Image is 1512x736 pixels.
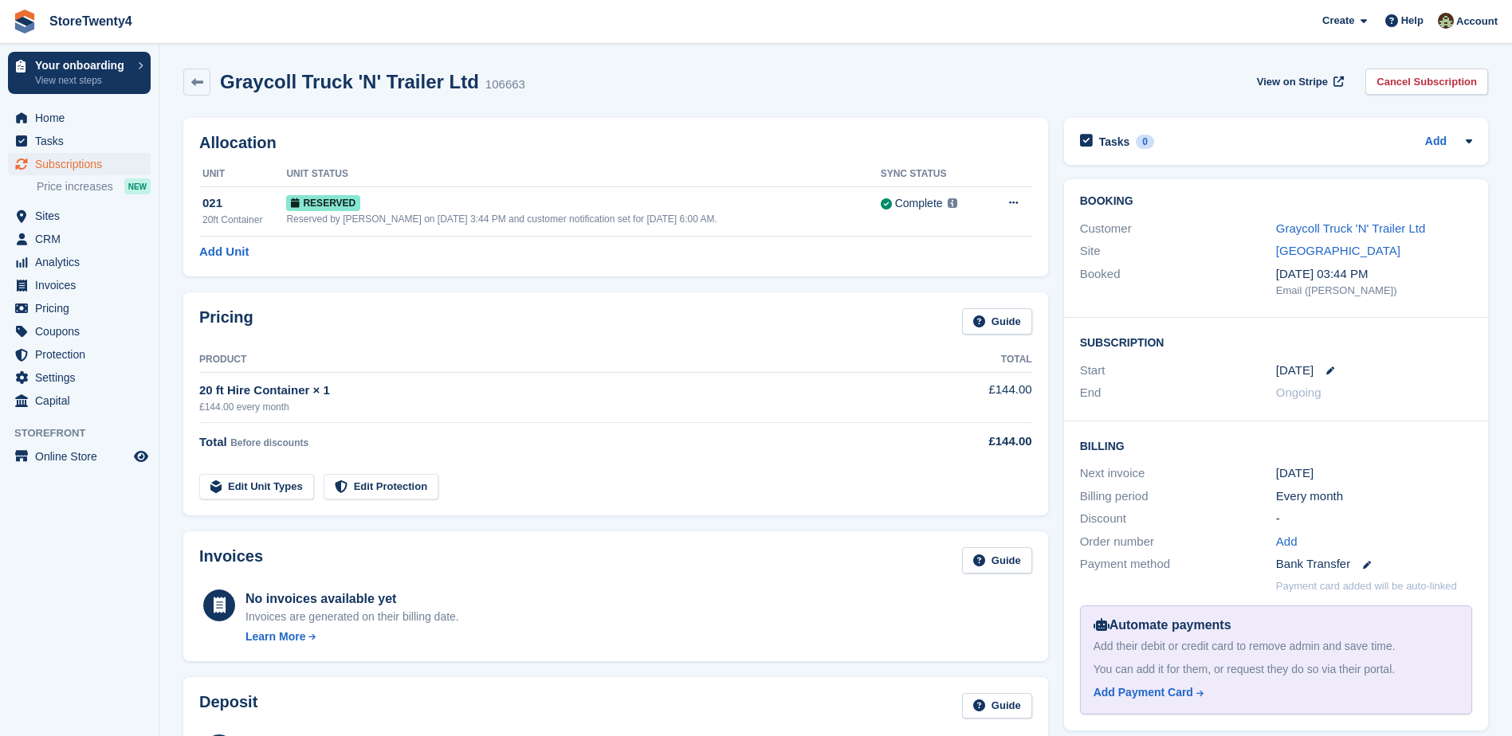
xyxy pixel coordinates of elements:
a: Guide [962,308,1032,335]
a: menu [8,130,151,152]
h2: Invoices [199,547,263,574]
a: View on Stripe [1251,69,1347,95]
a: menu [8,251,151,273]
a: Learn More [245,628,459,645]
a: menu [8,297,151,319]
div: Payment method [1080,555,1276,574]
div: Add their debit or credit card to remove admin and save time. [1094,638,1459,655]
p: Your onboarding [35,60,130,71]
a: Edit Protection [324,474,438,500]
time: 2025-09-08 00:00:00 UTC [1276,362,1314,380]
div: Automate payments [1094,616,1459,635]
div: 20 ft Hire Container × 1 [199,382,905,400]
span: Price increases [37,179,113,194]
th: Sync Status [881,162,986,187]
div: Learn More [245,628,305,645]
a: Cancel Subscription [1365,69,1488,95]
span: Total [199,435,227,448]
a: menu [8,320,151,343]
span: Ongoing [1276,386,1322,399]
p: View next steps [35,73,130,88]
div: £144.00 every month [199,400,905,414]
a: Add [1425,133,1447,151]
h2: Pricing [199,308,253,335]
th: Total [905,347,1032,373]
span: Subscriptions [35,153,131,175]
div: £144.00 [905,433,1032,451]
a: StoreTwenty4 [43,8,139,34]
span: Settings [35,366,131,389]
div: Billing period [1080,487,1276,506]
span: Storefront [14,425,159,441]
p: Payment card added will be auto-linked [1276,578,1457,594]
a: menu [8,205,151,227]
div: Every month [1276,487,1472,506]
span: Reserved [286,195,360,211]
a: menu [8,366,151,389]
div: Next invoice [1080,464,1276,483]
a: Graycoll Truck 'N' Trailer Ltd [1276,221,1425,235]
img: Lee Hanlon [1438,13,1454,29]
a: menu [8,343,151,366]
span: Before discounts [230,437,308,448]
div: Bank Transfer [1276,555,1472,574]
a: menu [8,274,151,296]
span: CRM [35,228,131,250]
div: [DATE] [1276,464,1472,483]
span: Pricing [35,297,131,319]
span: Create [1322,13,1354,29]
span: Tasks [35,130,131,152]
div: No invoices available yet [245,589,459,609]
div: Reserved by [PERSON_NAME] on [DATE] 3:44 PM and customer notification set for [DATE] 6:00 AM. [286,212,880,226]
a: menu [8,153,151,175]
span: View on Stripe [1257,74,1328,90]
div: You can add it for them, or request they do so via their portal. [1094,661,1459,678]
div: Add Payment Card [1094,684,1193,701]
h2: Graycoll Truck 'N' Trailer Ltd [220,71,479,92]
h2: Subscription [1080,334,1472,350]
div: Start [1080,362,1276,380]
a: Add Payment Card [1094,684,1452,701]
td: £144.00 [905,372,1032,422]
a: menu [8,445,151,468]
a: Your onboarding View next steps [8,52,151,94]
h2: Booking [1080,195,1472,208]
a: menu [8,107,151,129]
div: Site [1080,242,1276,260]
a: Preview store [132,447,151,466]
th: Unit [199,162,286,187]
h2: Billing [1080,437,1472,453]
a: menu [8,390,151,412]
span: Home [35,107,131,129]
img: stora-icon-8386f47178a22dfd0bd8f6a31ec36ba5ce8667c1dd55bd0f319d3a0aa187defe.svg [13,10,37,33]
div: Order number [1080,533,1276,551]
span: Online Store [35,445,131,468]
span: Coupons [35,320,131,343]
a: [GEOGRAPHIC_DATA] [1276,244,1400,257]
span: Account [1456,14,1498,29]
div: Complete [895,195,943,212]
a: Add Unit [199,243,249,261]
img: icon-info-grey-7440780725fd019a000dd9b08b2336e03edf1995a4989e88bcd33f0948082b44.svg [948,198,957,208]
a: Guide [962,693,1032,719]
div: Customer [1080,220,1276,238]
span: Invoices [35,274,131,296]
div: Discount [1080,510,1276,528]
div: 021 [202,194,286,213]
th: Product [199,347,905,373]
a: menu [8,228,151,250]
span: Protection [35,343,131,366]
div: [DATE] 03:44 PM [1276,265,1472,284]
div: 0 [1136,135,1154,149]
div: End [1080,384,1276,402]
h2: Allocation [199,134,1032,152]
a: Edit Unit Types [199,474,314,500]
div: - [1276,510,1472,528]
div: 106663 [485,76,525,94]
a: Guide [962,547,1032,574]
a: Price increases NEW [37,178,151,195]
div: Email ([PERSON_NAME]) [1276,283,1472,299]
h2: Deposit [199,693,257,719]
div: Booked [1080,265,1276,299]
div: NEW [124,178,151,194]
